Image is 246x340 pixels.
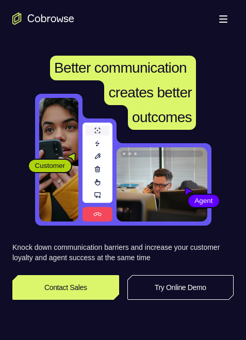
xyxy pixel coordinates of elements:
span: creates better [108,84,191,100]
a: Try Online Demo [127,275,234,300]
img: A series of tools used in co-browsing sessions [83,123,112,222]
a: Go to the home page [12,12,74,25]
p: Knock down communication barriers and increase your customer loyalty and agent success at the sam... [12,242,234,263]
img: A customer holding their phone [39,98,78,222]
a: Contact Sales [12,275,119,300]
span: Better communication [54,60,187,76]
img: A customer support agent talking on the phone [117,147,207,222]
